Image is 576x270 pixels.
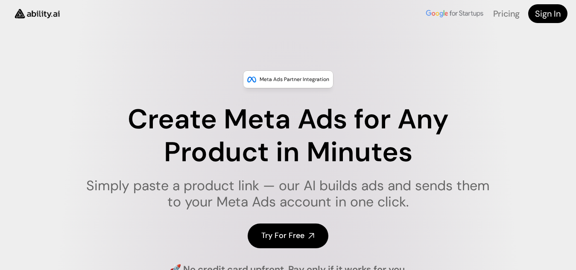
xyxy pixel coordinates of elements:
h1: Simply paste a product link — our AI builds ads and sends them to your Meta Ads account in one cl... [81,177,495,210]
a: Try For Free [248,224,328,248]
a: Sign In [528,4,567,23]
a: Pricing [493,8,520,19]
p: Meta Ads Partner Integration [260,75,329,84]
h1: Create Meta Ads for Any Product in Minutes [81,103,495,169]
h4: Try For Free [261,230,304,241]
h4: Sign In [535,8,561,20]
